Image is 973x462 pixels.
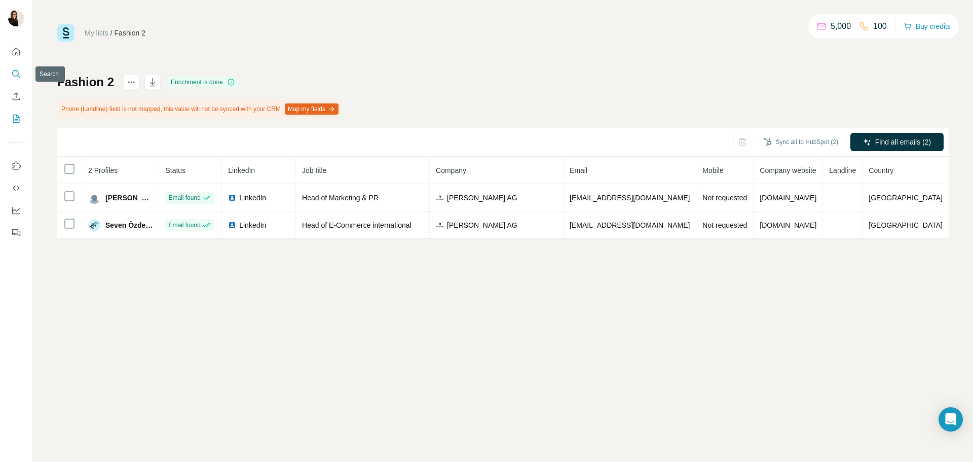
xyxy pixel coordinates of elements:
span: Not requested [702,221,747,229]
button: Enrich CSV [8,87,24,105]
span: [PERSON_NAME] [105,193,153,203]
span: [DOMAIN_NAME] [760,221,816,229]
span: [EMAIL_ADDRESS][DOMAIN_NAME] [570,194,690,202]
span: Seven Özdemir [105,220,153,230]
button: Buy credits [904,19,951,33]
span: 2 Profiles [88,166,118,174]
button: Use Surfe API [8,179,24,197]
span: LinkedIn [239,193,266,203]
img: Avatar [88,192,100,204]
li: / [110,28,113,38]
span: Head of Marketing & PR [302,194,379,202]
img: Avatar [8,10,24,26]
div: Enrichment is done [168,76,238,88]
span: Not requested [702,194,747,202]
button: Search [8,65,24,83]
span: [GEOGRAPHIC_DATA] [869,194,943,202]
span: [PERSON_NAME] AG [447,220,517,230]
button: Sync all to HubSpot (2) [757,134,845,150]
span: Find all emails (2) [875,137,931,147]
button: Feedback [8,224,24,242]
img: LinkedIn logo [228,221,236,229]
span: [GEOGRAPHIC_DATA] [869,221,943,229]
span: LinkedIn [228,166,255,174]
span: Email [570,166,587,174]
img: Avatar [88,219,100,231]
button: Quick start [8,43,24,61]
img: company-logo [436,194,444,202]
span: LinkedIn [239,220,266,230]
button: Map my fields [285,103,339,115]
span: Landline [829,166,856,174]
span: Country [869,166,893,174]
span: Status [165,166,185,174]
img: Surfe Logo [57,24,74,42]
p: 100 [873,20,887,32]
div: Phone (Landline) field is not mapped, this value will not be synced with your CRM [57,100,341,118]
span: [PERSON_NAME] AG [447,193,517,203]
button: Dashboard [8,201,24,220]
button: Use Surfe on LinkedIn [8,157,24,175]
span: Job title [302,166,326,174]
span: Email found [168,193,200,202]
span: Mobile [702,166,723,174]
button: My lists [8,110,24,128]
p: 5,000 [831,20,851,32]
span: Company website [760,166,816,174]
span: [DOMAIN_NAME] [760,194,816,202]
span: Email found [168,221,200,230]
img: LinkedIn logo [228,194,236,202]
a: My lists [85,29,108,37]
img: company-logo [436,221,444,229]
span: Company [436,166,466,174]
span: [EMAIL_ADDRESS][DOMAIN_NAME] [570,221,690,229]
button: Find all emails (2) [850,133,944,151]
button: actions [123,74,139,90]
div: Fashion 2 [115,28,145,38]
div: Open Intercom Messenger [939,407,963,432]
span: Head of E-Commerce international [302,221,411,229]
h1: Fashion 2 [57,74,114,90]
